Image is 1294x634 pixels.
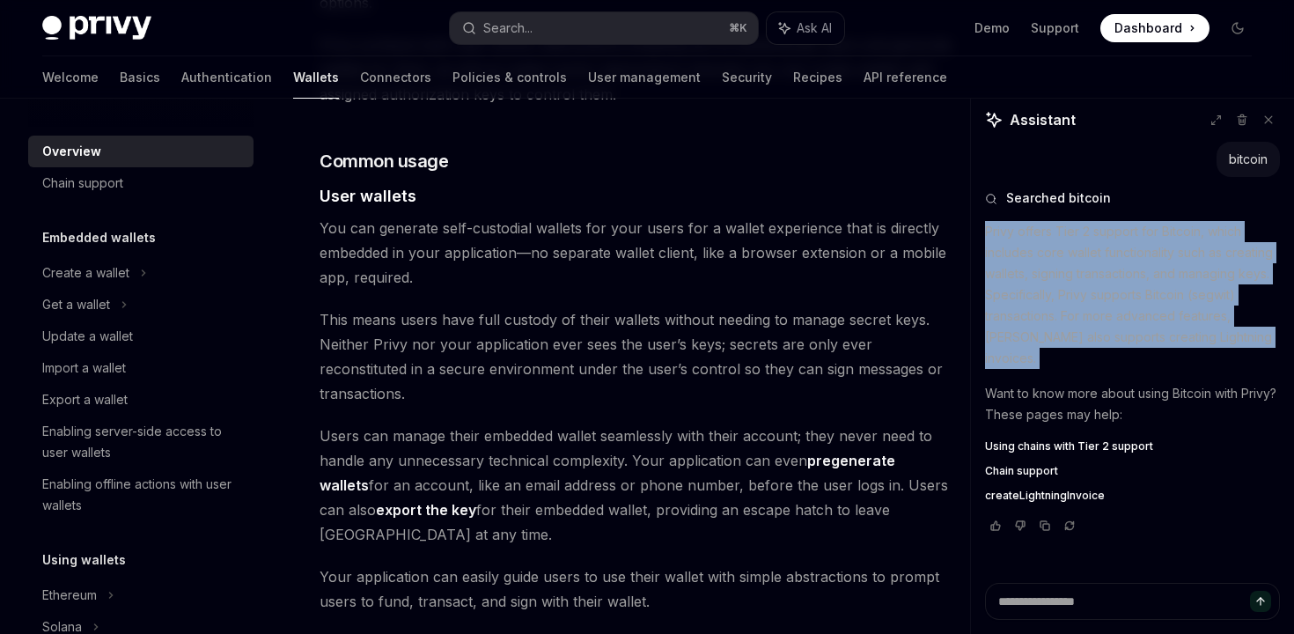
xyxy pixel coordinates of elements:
[320,149,448,173] span: Common usage
[42,227,156,248] h5: Embedded wallets
[42,585,97,606] div: Ethereum
[985,439,1153,453] span: Using chains with Tier 2 support
[42,474,243,516] div: Enabling offline actions with user wallets
[1229,151,1268,168] div: bitcoin
[376,501,476,520] a: export the key
[320,216,952,290] span: You can generate self-custodial wallets for your users for a wallet experience that is directly e...
[1114,19,1182,37] span: Dashboard
[293,56,339,99] a: Wallets
[793,56,842,99] a: Recipes
[120,56,160,99] a: Basics
[320,424,952,547] span: Users can manage their embedded wallet seamlessly with their account; they never need to handle a...
[320,564,952,614] span: Your application can easily guide users to use their wallet with simple abstractions to prompt us...
[985,464,1058,478] span: Chain support
[28,352,254,384] a: Import a wallet
[42,294,110,315] div: Get a wallet
[42,141,101,162] div: Overview
[42,56,99,99] a: Welcome
[767,12,844,44] button: Ask AI
[28,416,254,468] a: Enabling server-side access to user wallets
[42,16,151,41] img: dark logo
[42,358,126,379] div: Import a wallet
[28,468,254,521] a: Enabling offline actions with user wallets
[974,19,1010,37] a: Demo
[729,21,747,35] span: ⌘ K
[722,56,772,99] a: Security
[28,167,254,199] a: Chain support
[42,421,243,463] div: Enabling server-side access to user wallets
[28,321,254,352] a: Update a wallet
[1006,189,1111,207] span: Searched bitcoin
[42,549,126,571] h5: Using wallets
[1010,109,1076,130] span: Assistant
[985,439,1280,453] a: Using chains with Tier 2 support
[28,384,254,416] a: Export a wallet
[42,173,123,194] div: Chain support
[985,221,1280,369] p: Privy offers Tier 2 support for Bitcoin, which includes core wallet functionality such as creatin...
[588,56,701,99] a: User management
[1100,14,1209,42] a: Dashboard
[42,326,133,347] div: Update a wallet
[985,383,1280,425] p: Want to know more about using Bitcoin with Privy? These pages may help:
[1250,591,1271,612] button: Send message
[42,262,129,284] div: Create a wallet
[985,489,1280,503] a: createLightningInvoice
[181,56,272,99] a: Authentication
[42,389,128,410] div: Export a wallet
[1031,19,1079,37] a: Support
[360,56,431,99] a: Connectors
[450,12,757,44] button: Search...⌘K
[985,489,1105,503] span: createLightningInvoice
[864,56,947,99] a: API reference
[797,19,832,37] span: Ask AI
[452,56,567,99] a: Policies & controls
[985,189,1280,207] button: Searched bitcoin
[320,307,952,406] span: This means users have full custody of their wallets without needing to manage secret keys. Neithe...
[985,464,1280,478] a: Chain support
[28,136,254,167] a: Overview
[320,184,416,208] span: User wallets
[483,18,533,39] div: Search...
[320,452,895,495] a: pregenerate wallets
[1224,14,1252,42] button: Toggle dark mode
